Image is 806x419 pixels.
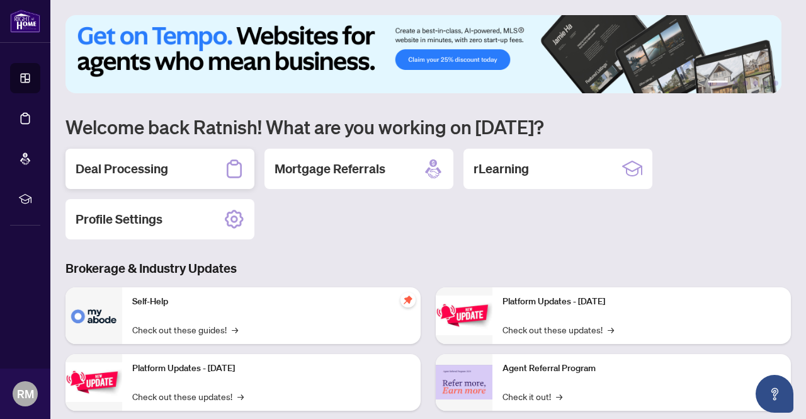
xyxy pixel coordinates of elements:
a: Check it out!→ [502,389,562,403]
span: → [556,389,562,403]
span: → [608,323,614,336]
img: logo [10,9,40,33]
a: Check out these updates!→ [132,389,244,403]
h2: Deal Processing [76,160,168,178]
h2: Mortgage Referrals [275,160,385,178]
span: RM [17,385,34,403]
button: 5 [763,81,768,86]
h2: rLearning [474,160,529,178]
p: Platform Updates - [DATE] [502,295,781,309]
a: Check out these updates!→ [502,323,614,336]
a: Check out these guides!→ [132,323,238,336]
img: Slide 0 [65,15,781,93]
img: Agent Referral Program [436,365,492,399]
button: 2 [733,81,738,86]
p: Self-Help [132,295,411,309]
span: pushpin [400,292,416,307]
button: 1 [708,81,728,86]
button: 3 [743,81,748,86]
button: 6 [773,81,778,86]
button: 4 [753,81,758,86]
img: Self-Help [65,287,122,344]
h1: Welcome back Ratnish! What are you working on [DATE]? [65,115,791,139]
p: Platform Updates - [DATE] [132,362,411,376]
h2: Profile Settings [76,210,162,228]
span: → [232,323,238,336]
span: → [237,389,244,403]
img: Platform Updates - September 16, 2025 [65,362,122,402]
img: Platform Updates - June 23, 2025 [436,296,492,335]
button: Open asap [756,375,793,413]
h3: Brokerage & Industry Updates [65,260,791,277]
p: Agent Referral Program [502,362,781,376]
